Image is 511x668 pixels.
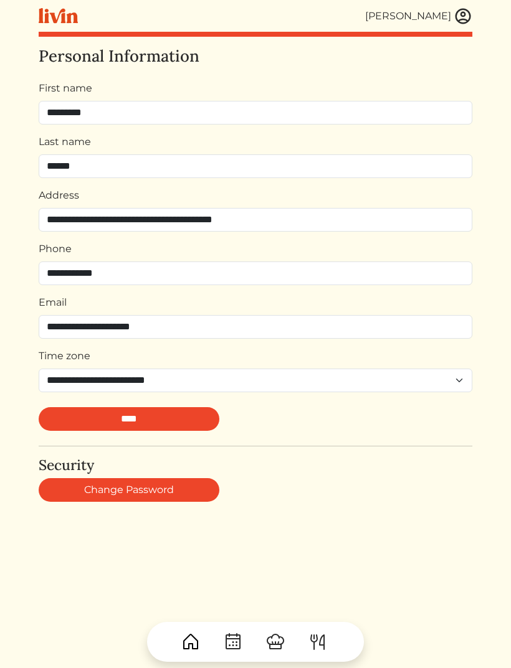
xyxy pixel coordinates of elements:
[265,632,285,652] img: ChefHat-a374fb509e4f37eb0702ca99f5f64f3b6956810f32a249b33092029f8484b388.svg
[39,81,92,96] label: First name
[308,632,328,652] img: ForkKnife-55491504ffdb50bab0c1e09e7649658475375261d09fd45db06cec23bce548bf.svg
[39,242,72,256] label: Phone
[223,632,243,652] img: CalendarDots-5bcf9d9080389f2a281d69619e1c85352834be518fbc73d9501aef674afc0d57.svg
[39,47,472,66] h3: Personal Information
[181,632,201,652] img: House-9bf13187bcbb5817f509fe5e7408150f90897510c4275e13d0d5fca38e0b5951.svg
[39,456,472,473] h4: Security
[39,8,78,24] img: livin-logo-a0d97d1a881af30f6274990eb6222085a2533c92bbd1e4f22c21b4f0d0e3210c.svg
[39,349,90,364] label: Time zone
[365,9,451,24] div: [PERSON_NAME]
[39,188,79,203] label: Address
[39,134,91,149] label: Last name
[454,7,472,26] img: user_account-e6e16d2ec92f44fc35f99ef0dc9cddf60790bfa021a6ecb1c896eb5d2907b31c.svg
[39,478,219,502] a: Change Password
[39,295,67,310] label: Email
